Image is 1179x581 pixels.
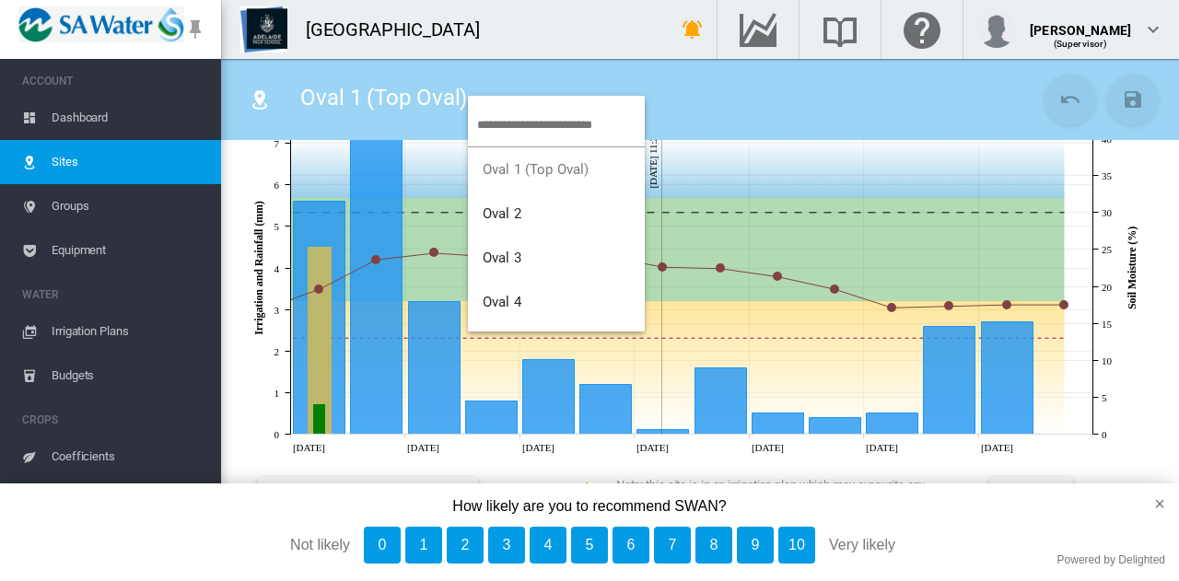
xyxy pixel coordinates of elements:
button: 6 [613,527,649,564]
button: 7 [654,527,691,564]
button: 8 [695,527,732,564]
button: 9 [737,527,774,564]
button: 0, Not likely [364,527,401,564]
button: 2 [447,527,484,564]
button: 10, Very likely [778,527,815,564]
button: 4 [530,527,566,564]
div: Not likely [120,527,350,564]
button: 1 [405,527,442,564]
button: close survey [1125,483,1179,524]
div: Very likely [829,527,1059,564]
button: 5 [571,527,608,564]
button: 3 [488,527,525,564]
